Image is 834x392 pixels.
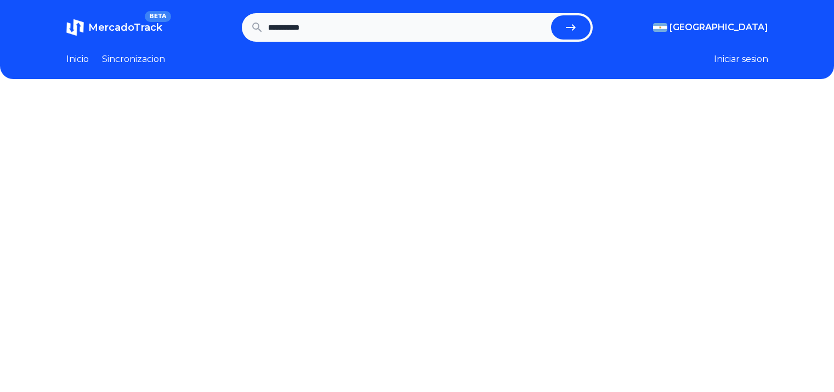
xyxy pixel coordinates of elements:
[66,53,89,66] a: Inicio
[145,11,171,22] span: BETA
[66,19,84,36] img: MercadoTrack
[102,53,165,66] a: Sincronizacion
[653,23,667,32] img: Argentina
[88,21,162,33] span: MercadoTrack
[653,21,768,34] button: [GEOGRAPHIC_DATA]
[66,19,162,36] a: MercadoTrackBETA
[714,53,768,66] button: Iniciar sesion
[670,21,768,34] span: [GEOGRAPHIC_DATA]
